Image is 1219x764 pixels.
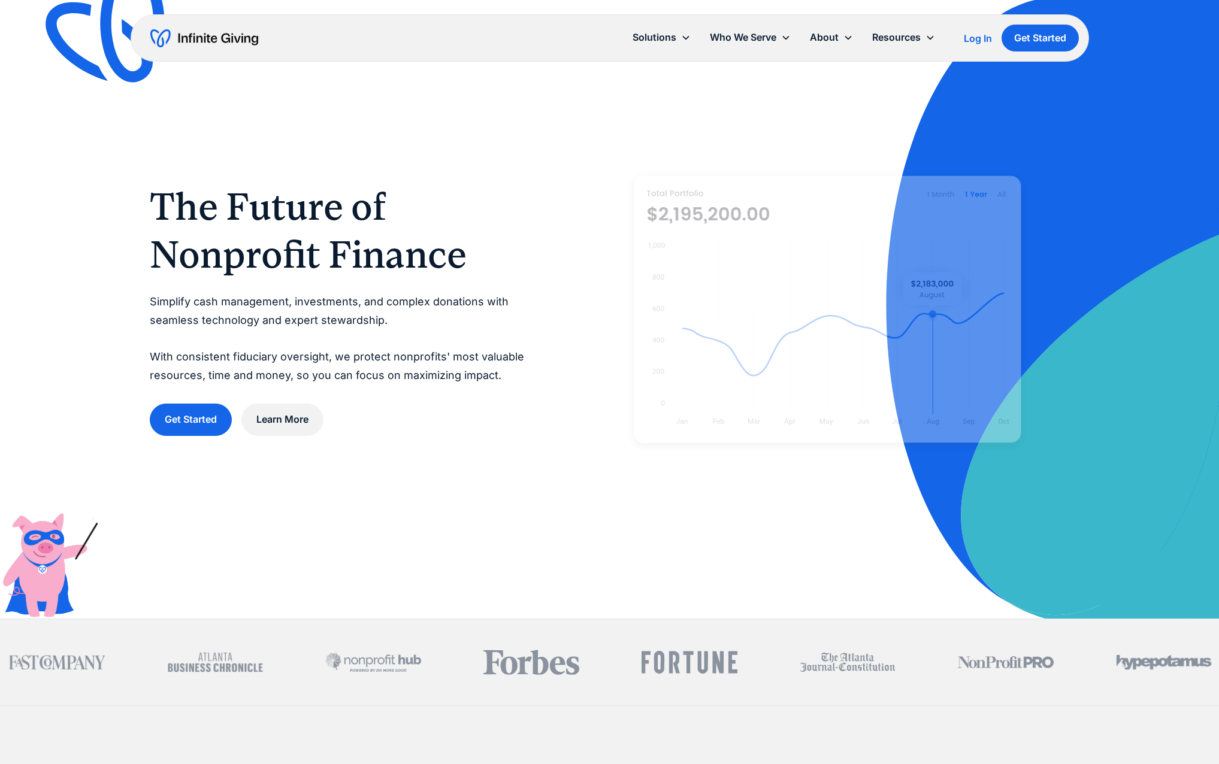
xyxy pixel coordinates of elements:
h1: The Future of Nonprofit Finance [150,183,537,278]
p: Simplify cash management, investments, and complex donations with seamless technology and expert ... [150,293,537,384]
div: Resources [863,25,945,50]
div: Who We Serve [700,25,800,50]
a: home [150,29,258,48]
div: Resources [872,29,921,46]
img: nonprofit donation platform [634,175,1021,443]
div: About [800,25,863,50]
div: About [810,29,839,46]
div: Who We Serve [710,29,776,46]
a: Get Started [1002,25,1079,51]
div: Log In [964,34,992,43]
a: Log In [964,31,992,46]
a: Get Started [150,404,232,435]
a: Learn More [241,404,323,435]
div: Solutions [623,25,700,50]
div: Solutions [633,29,676,46]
